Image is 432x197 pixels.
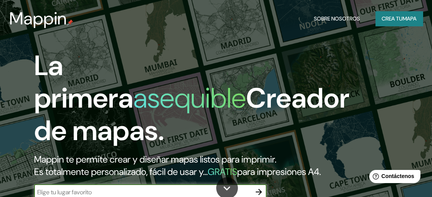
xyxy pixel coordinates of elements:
[133,80,246,116] font: asequible
[311,11,363,26] button: Sobre nosotros
[34,48,133,116] font: La primera
[34,188,251,197] input: Elige tu lugar favorito
[34,80,349,149] font: Creador de mapas.
[382,15,403,22] font: Crea tu
[34,153,276,165] font: Mappin te permite crear y diseñar mapas listos para imprimir.
[9,7,67,30] font: Mappin
[403,15,417,22] font: mapa
[208,166,237,178] font: GRATIS
[67,19,73,26] img: pin de mapeo
[363,167,423,188] iframe: Lanzador de widgets de ayuda
[314,15,360,22] font: Sobre nosotros
[237,166,321,178] font: para impresiones A4.
[375,11,423,26] button: Crea tumapa
[34,166,208,178] font: Es totalmente personalizado, fácil de usar y...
